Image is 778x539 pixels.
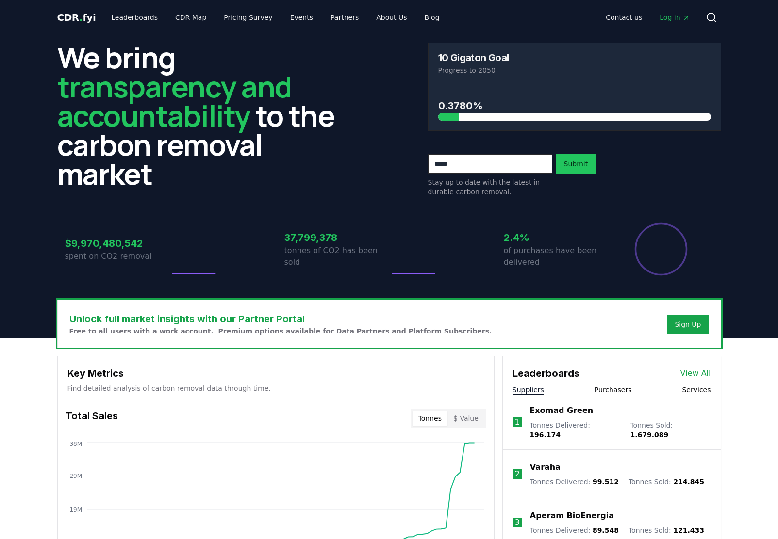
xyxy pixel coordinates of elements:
span: 1.679.089 [630,431,668,439]
h3: 10 Gigaton Goal [438,53,509,63]
a: View All [680,367,711,379]
h3: 0.3780% [438,98,711,113]
button: Purchasers [595,385,632,395]
p: Find detailed analysis of carbon removal data through time. [67,383,484,393]
p: Free to all users with a work account. Premium options available for Data Partners and Platform S... [69,326,492,336]
a: Aperam BioEnergia [530,510,614,522]
a: Leaderboards [103,9,166,26]
a: CDR.fyi [57,11,96,24]
div: Percentage of sales delivered [634,222,688,276]
a: Contact us [598,9,650,26]
a: Exomad Green [530,405,593,416]
a: Varaha [530,461,561,473]
h3: Total Sales [66,409,118,428]
span: 214.845 [673,478,704,486]
span: Log in [660,13,690,22]
h2: We bring to the carbon removal market [57,43,350,188]
button: $ Value [447,411,484,426]
a: About Us [368,9,414,26]
button: Services [682,385,711,395]
p: Tonnes Sold : [630,420,711,440]
h3: $9,970,480,542 [65,236,170,251]
p: Tonnes Sold : [629,525,704,535]
a: CDR Map [167,9,214,26]
p: spent on CO2 removal [65,251,170,262]
button: Sign Up [667,315,709,334]
h3: Key Metrics [67,366,484,380]
p: of purchases have been delivered [504,245,609,268]
tspan: 38M [69,441,82,447]
nav: Main [103,9,447,26]
button: Suppliers [513,385,544,395]
tspan: 29M [69,473,82,479]
span: CDR fyi [57,12,96,23]
button: Submit [556,154,596,174]
p: Tonnes Delivered : [530,477,619,487]
p: Tonnes Delivered : [530,525,619,535]
span: 89.548 [593,526,619,534]
a: Sign Up [675,319,701,329]
h3: Unlock full market insights with our Partner Portal [69,312,492,326]
span: transparency and accountability [57,66,292,135]
span: 99.512 [593,478,619,486]
span: 121.433 [673,526,704,534]
button: Tonnes [413,411,447,426]
nav: Main [598,9,697,26]
p: Tonnes Delivered : [530,420,620,440]
h3: 37,799,378 [284,230,389,245]
h3: Leaderboards [513,366,579,380]
a: Pricing Survey [216,9,280,26]
p: Tonnes Sold : [629,477,704,487]
p: Progress to 2050 [438,65,711,75]
p: 2 [515,468,520,480]
a: Events [282,9,321,26]
span: . [79,12,83,23]
p: 1 [514,416,519,428]
h3: 2.4% [504,230,609,245]
p: 3 [515,517,520,528]
p: Stay up to date with the latest in durable carbon removal. [428,177,552,197]
a: Partners [323,9,366,26]
tspan: 19M [69,507,82,513]
span: 196.174 [530,431,561,439]
a: Blog [417,9,447,26]
p: tonnes of CO2 has been sold [284,245,389,268]
a: Log in [652,9,697,26]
